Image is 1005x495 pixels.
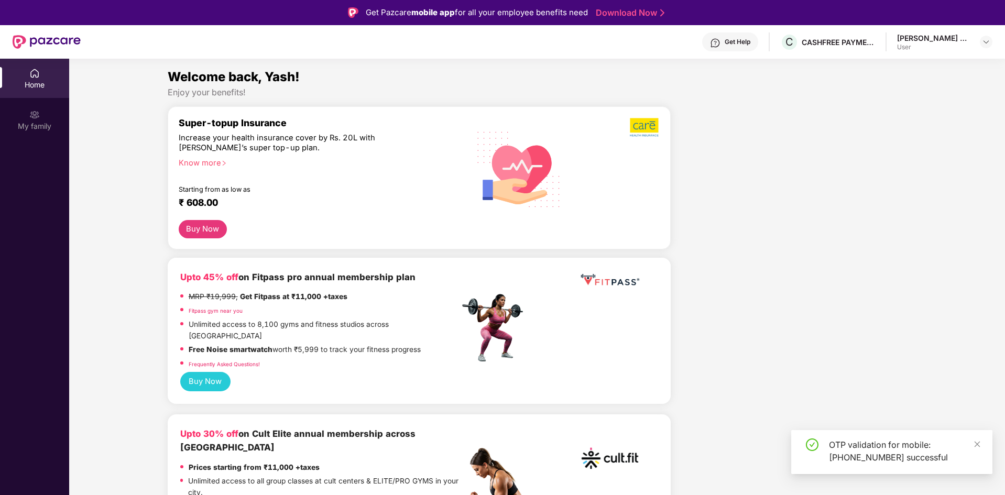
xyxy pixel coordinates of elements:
[578,270,641,290] img: fppp.png
[180,372,231,391] button: Buy Now
[630,117,660,137] img: b5dec4f62d2307b9de63beb79f102df3.png
[366,6,588,19] div: Get Pazcare for all your employee benefits need
[179,133,414,153] div: Increase your health insurance cover by Rs. 20L with [PERSON_NAME]’s super top-up plan.
[189,345,272,354] strong: Free Noise smartwatch
[189,292,238,301] del: MRP ₹19,999,
[180,272,238,282] b: Upto 45% off
[982,38,990,46] img: svg+xml;base64,PHN2ZyBpZD0iRHJvcGRvd24tMzJ4MzIiIHhtbG5zPSJodHRwOi8vd3d3LnczLm9yZy8yMDAwL3N2ZyIgd2...
[348,7,358,18] img: Logo
[785,36,793,48] span: C
[179,158,453,166] div: Know more
[168,87,907,98] div: Enjoy your benefits!
[221,160,227,166] span: right
[168,69,300,84] span: Welcome back, Yash!
[802,37,875,47] div: CASHFREE PAYMENTS INDIA PVT. LTD.
[179,185,415,193] div: Starting from as low as
[180,272,416,282] b: on Fitpass pro annual membership plan
[897,43,970,51] div: User
[189,344,421,356] p: worth ₹5,999 to track your fitness progress
[806,438,818,451] span: check-circle
[459,291,532,365] img: fpp.png
[189,307,243,314] a: Fitpass gym near you
[974,441,981,448] span: close
[179,197,449,210] div: ₹ 608.00
[710,38,720,48] img: svg+xml;base64,PHN2ZyBpZD0iSGVscC0zMngzMiIgeG1sbnM9Imh0dHA6Ly93d3cudzMub3JnLzIwMDAvc3ZnIiB3aWR0aD...
[179,220,227,238] button: Buy Now
[660,7,664,18] img: Stroke
[725,38,750,46] div: Get Help
[180,428,238,439] b: Upto 30% off
[596,7,661,18] a: Download Now
[829,438,980,464] div: OTP validation for mobile: [PHONE_NUMBER] successful
[189,319,459,342] p: Unlimited access to 8,100 gyms and fitness studios across [GEOGRAPHIC_DATA]
[29,109,40,120] img: svg+xml;base64,PHN2ZyB3aWR0aD0iMjAiIGhlaWdodD0iMjAiIHZpZXdCb3g9IjAgMCAyMCAyMCIgZmlsbD0ibm9uZSIgeG...
[180,428,416,453] b: on Cult Elite annual membership across [GEOGRAPHIC_DATA]
[13,35,81,49] img: New Pazcare Logo
[29,68,40,79] img: svg+xml;base64,PHN2ZyBpZD0iSG9tZSIgeG1sbnM9Imh0dHA6Ly93d3cudzMub3JnLzIwMDAvc3ZnIiB3aWR0aD0iMjAiIG...
[578,427,641,490] img: cult.png
[189,463,320,471] strong: Prices starting from ₹11,000 +taxes
[469,118,569,219] img: svg+xml;base64,PHN2ZyB4bWxucz0iaHR0cDovL3d3dy53My5vcmcvMjAwMC9zdmciIHhtbG5zOnhsaW5rPSJodHRwOi8vd3...
[411,7,455,17] strong: mobile app
[897,33,970,43] div: [PERSON_NAME] Mate
[189,361,260,367] a: Frequently Asked Questions!
[179,117,460,128] div: Super-topup Insurance
[240,292,347,301] strong: Get Fitpass at ₹11,000 +taxes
